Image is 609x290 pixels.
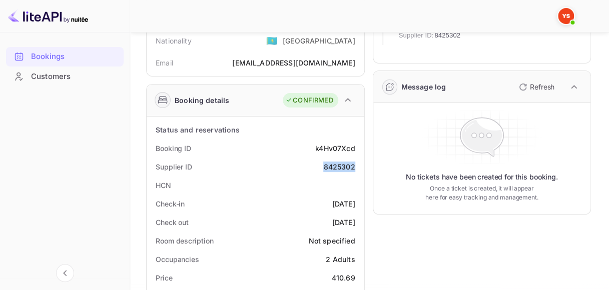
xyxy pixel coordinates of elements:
div: Supplier ID [156,161,192,172]
div: [DATE] [332,217,355,227]
a: Bookings [6,47,124,65]
div: Price [156,272,173,283]
button: Refresh [513,79,558,95]
span: 8425302 [434,30,460,40]
div: Bookings [6,47,124,66]
p: No tickets have been created for this booking. [406,172,558,182]
div: Room description [156,235,213,246]
div: HCN [156,180,171,190]
img: Yandex Support [558,8,574,24]
div: Check-in [156,198,185,209]
div: Booking details [175,95,229,105]
div: [DATE] [332,198,355,209]
span: Supplier ID: [399,30,434,40]
button: Collapse navigation [56,264,74,282]
div: Customers [6,67,124,86]
div: Check out [156,217,189,227]
img: LiteAPI logo [8,8,88,24]
div: [GEOGRAPHIC_DATA] [283,35,355,46]
div: [EMAIL_ADDRESS][DOMAIN_NAME] [232,57,355,68]
div: Bookings [31,51,119,62]
p: Once a ticket is created, it will appear here for easy tracking and management. [424,184,539,202]
div: 8425302 [323,161,355,172]
div: Booking ID [156,143,191,153]
div: CONFIRMED [285,95,333,105]
a: Customers [6,67,124,85]
p: Refresh [530,81,554,92]
div: Email [156,57,173,68]
div: 2 Adults [326,254,355,264]
div: 410.69 [332,272,355,283]
div: Status and reservations [156,124,240,135]
span: United States [266,31,278,49]
div: Message log [401,81,446,92]
div: k4Hv07Xcd [315,143,355,153]
div: Not specified [309,235,355,246]
div: Occupancies [156,254,199,264]
div: Nationality [156,35,192,46]
div: Customers [31,71,119,82]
